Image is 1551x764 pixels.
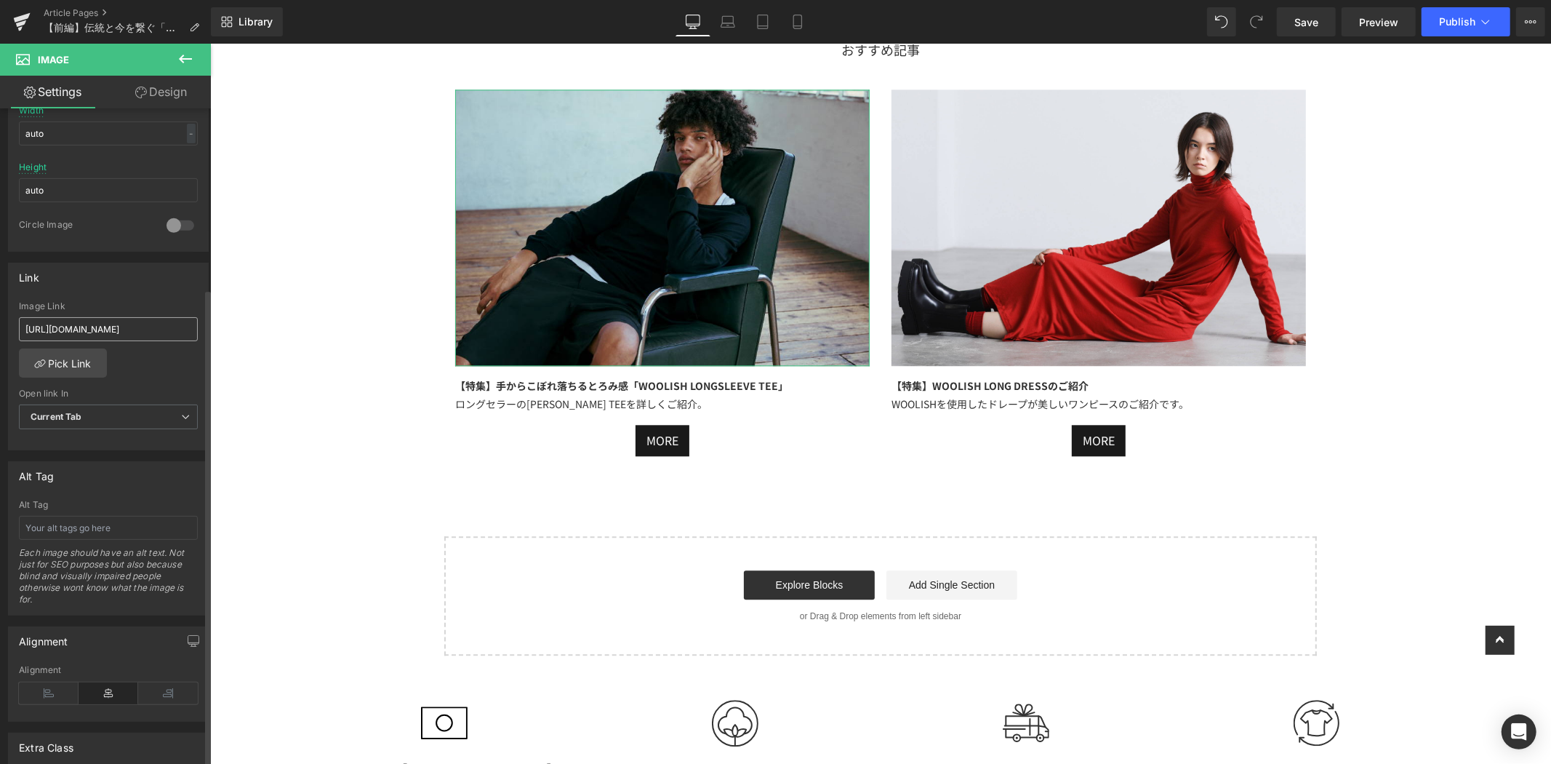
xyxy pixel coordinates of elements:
div: ロングセラーの[PERSON_NAME] TEEを詳しくご紹介。 [245,351,660,370]
div: Width [19,106,44,116]
a: Explore Blocks [534,527,665,556]
h3: 100% COTTONY® [380,714,670,739]
div: - [187,124,196,143]
span: Preview [1359,15,1398,30]
div: Alt Tag [19,500,198,510]
b: 【特集】手からこぼれ落ちるとろみ感「WOOLISH LONGSLEEVE TEE」 [245,335,578,349]
b: Current Tab [31,411,82,422]
button: Publish [1422,7,1510,36]
div: Open link In [19,389,198,399]
a: Design [108,76,214,108]
span: 【前編】伝統と今を繋ぐ「WOOLISH」とは [44,22,183,33]
div: Extra Class [19,733,73,754]
input: https://your-shop.myshopify.com [19,317,198,341]
strong: 【特集】WOOLISH LONG DRESSのご紹介 [681,335,878,349]
a: Add Single Section [676,527,807,556]
span: Library [239,15,273,28]
a: 100% COTTONY® コットンの定義が変わる信頼のコットニー® [380,656,670,764]
div: Open Intercom Messenger [1502,715,1536,749]
button: Redo [1242,7,1271,36]
div: WOOLISHを使用したドレープが美しいワンピースのご紹介です。 [681,351,1096,370]
a: MORE [425,381,479,413]
span: MORE [873,389,905,405]
div: Link [19,263,39,284]
span: Image [38,54,69,65]
h3: FREE DELIVERY [670,714,961,739]
div: Alignment [19,665,198,675]
p: or Drag & Drop elements from left sidebar [257,568,1083,578]
div: Image Link [19,301,198,311]
span: Save [1294,15,1318,30]
a: Preview [1342,7,1416,36]
div: Height [19,162,47,172]
a: Desktop [676,7,710,36]
a: Article Pages [44,7,211,19]
a: MADE IN [GEOGRAPHIC_DATA] 日本が誇るクラフトマンシップ [89,656,380,764]
div: Circle Image [19,219,152,234]
a: Pick Link [19,349,107,378]
input: auto [19,178,198,202]
div: Each image should have an alt text. Not just for SEO purposes but also because blind and visually... [19,547,198,615]
div: Alignment [19,627,68,648]
a: Tablet [745,7,780,36]
h3: MADE IN [GEOGRAPHIC_DATA] [89,714,380,739]
a: New Library [211,7,283,36]
input: Your alt tags go here [19,516,198,540]
a: Mobile [780,7,815,36]
a: MORE [862,381,915,413]
h3: REPLACE [961,714,1252,739]
button: More [1516,7,1545,36]
button: Undo [1207,7,1236,36]
div: Alt Tag [19,462,54,482]
span: Publish [1439,16,1475,28]
span: MORE [436,389,468,405]
a: Laptop [710,7,745,36]
a: FREE DELIVERY 送料無料*11,000円以上のお買い上げ [670,656,961,764]
input: auto [19,122,198,146]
